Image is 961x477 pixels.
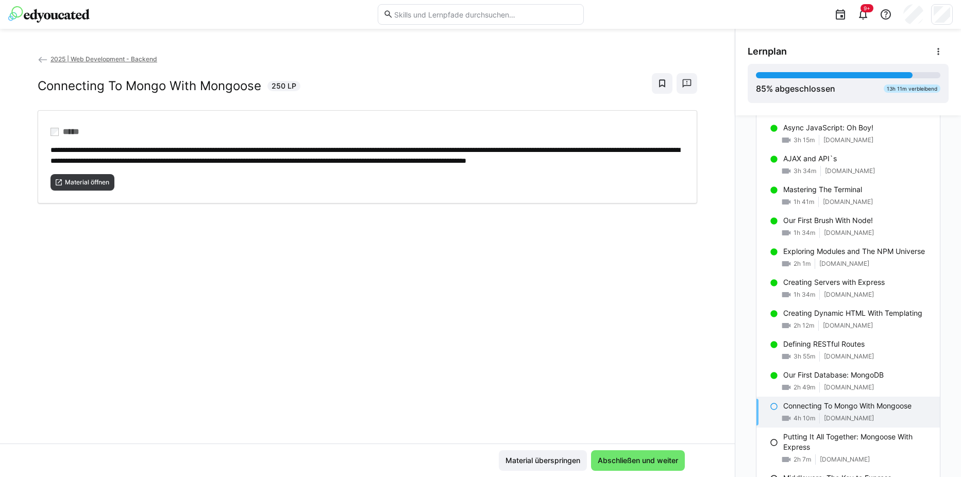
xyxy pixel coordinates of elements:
[783,154,837,164] p: AJAX and API`s
[820,455,870,464] span: [DOMAIN_NAME]
[783,123,873,133] p: Async JavaScript: Oh Boy!
[824,383,874,391] span: [DOMAIN_NAME]
[824,352,874,361] span: [DOMAIN_NAME]
[393,10,578,19] input: Skills und Lernpfade durchsuchen…
[38,78,261,94] h2: Connecting To Mongo With Mongoose
[794,229,815,237] span: 1h 34m
[824,291,874,299] span: [DOMAIN_NAME]
[794,352,815,361] span: 3h 55m
[783,432,932,452] p: Putting It All Together: Mongoose With Express
[823,198,873,206] span: [DOMAIN_NAME]
[756,82,835,95] div: % abgeschlossen
[783,277,885,287] p: Creating Servers with Express
[825,167,875,175] span: [DOMAIN_NAME]
[884,84,940,93] div: 13h 11m verbleibend
[783,308,922,318] p: Creating Dynamic HTML With Templating
[794,260,811,268] span: 2h 1m
[794,321,814,330] span: 2h 12m
[783,184,862,195] p: Mastering The Terminal
[783,246,925,257] p: Exploring Modules and The NPM Universe
[504,455,582,466] span: Material überspringen
[819,260,869,268] span: [DOMAIN_NAME]
[756,83,766,94] span: 85
[748,46,787,57] span: Lernplan
[794,455,811,464] span: 2h 7m
[794,291,815,299] span: 1h 34m
[783,370,884,380] p: Our First Database: MongoDB
[864,5,870,11] span: 9+
[823,136,873,144] span: [DOMAIN_NAME]
[591,450,685,471] button: Abschließen und weiter
[794,198,814,206] span: 1h 41m
[794,414,815,422] span: 4h 10m
[50,55,157,63] span: 2025 | Web Development - Backend
[50,174,114,191] button: Material öffnen
[596,455,680,466] span: Abschließen und weiter
[499,450,587,471] button: Material überspringen
[272,81,296,91] span: 250 LP
[794,383,815,391] span: 2h 49m
[38,55,157,63] a: 2025 | Web Development - Backend
[64,178,110,186] span: Material öffnen
[824,414,874,422] span: [DOMAIN_NAME]
[783,401,912,411] p: Connecting To Mongo With Mongoose
[824,229,874,237] span: [DOMAIN_NAME]
[794,167,816,175] span: 3h 34m
[794,136,815,144] span: 3h 15m
[783,339,865,349] p: Defining RESTful Routes
[783,215,873,226] p: Our First Brush With Node!
[823,321,873,330] span: [DOMAIN_NAME]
